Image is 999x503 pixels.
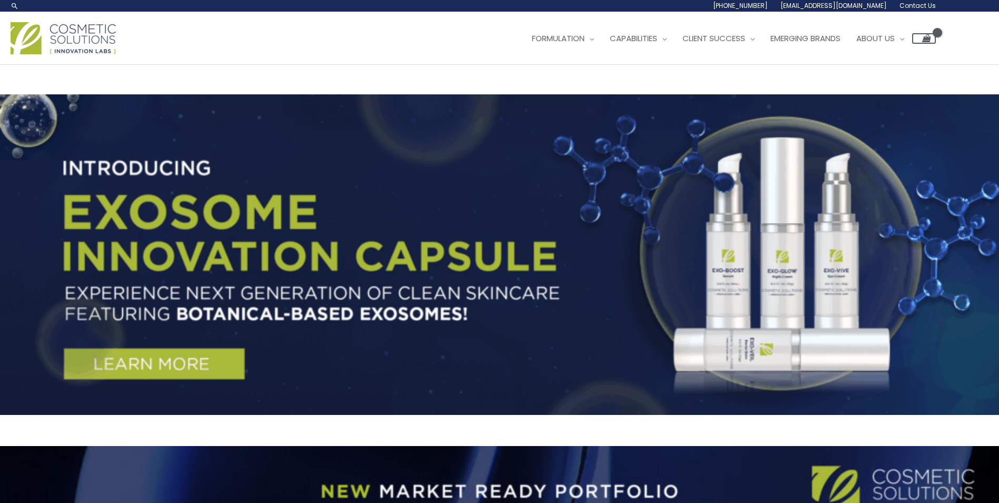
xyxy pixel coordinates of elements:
[610,33,657,44] span: Capabilities
[899,1,936,10] span: Contact Us
[11,22,116,54] img: Cosmetic Solutions Logo
[912,33,936,44] a: View Shopping Cart, empty
[675,23,763,54] a: Client Success
[683,33,745,44] span: Client Success
[713,1,768,10] span: [PHONE_NUMBER]
[602,23,675,54] a: Capabilities
[780,1,887,10] span: [EMAIL_ADDRESS][DOMAIN_NAME]
[11,2,19,10] a: Search icon link
[524,23,602,54] a: Formulation
[770,33,840,44] span: Emerging Brands
[848,23,912,54] a: About Us
[516,23,936,54] nav: Site Navigation
[532,33,585,44] span: Formulation
[763,23,848,54] a: Emerging Brands
[856,33,895,44] span: About Us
